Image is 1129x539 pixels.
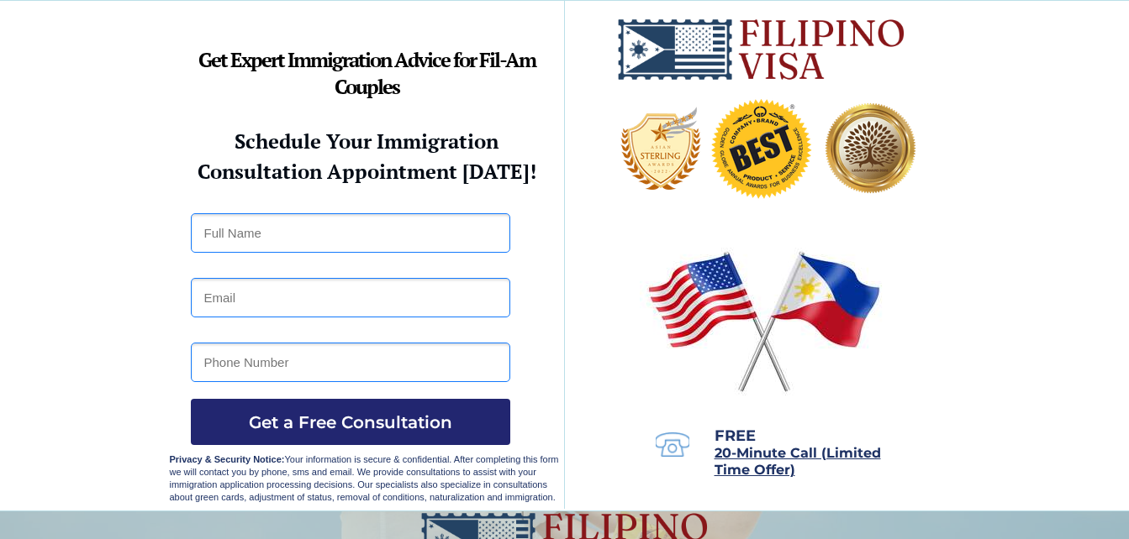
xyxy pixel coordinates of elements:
[198,46,535,100] strong: Get Expert Immigration Advice for Fil-Am Couples
[191,343,510,382] input: Phone Number
[191,213,510,253] input: Full Name
[235,128,499,154] strong: Schedule Your Immigration
[198,158,536,185] strong: Consultation Appointment [DATE]!
[191,412,510,432] span: Get a Free Consultation
[191,399,510,445] button: Get a Free Consultation
[191,278,510,317] input: Email
[170,454,285,464] strong: Privacy & Security Notice:
[715,426,756,445] span: FREE
[715,447,881,477] a: 20-Minute Call (Limited Time Offer)
[170,454,559,502] span: Your information is secure & confidential. After completing this form we will contact you by phon...
[715,445,881,478] span: 20-Minute Call (Limited Time Offer)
